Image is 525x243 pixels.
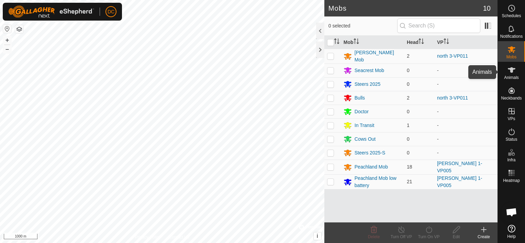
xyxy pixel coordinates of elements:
a: north 3-VP011 [437,95,468,101]
span: Notifications [500,34,523,38]
span: i [317,233,318,239]
input: Search (S) [397,19,480,33]
span: Help [507,234,516,239]
span: 0 [407,109,410,114]
h2: Mobs [328,4,483,12]
p-sorticon: Activate to sort [354,39,359,45]
button: + [3,36,11,44]
div: Doctor [355,108,369,115]
div: Open chat [501,202,522,222]
span: Neckbands [501,96,522,100]
td: - [434,63,498,77]
span: VPs [507,117,515,121]
span: 2 [407,95,410,101]
span: 2 [407,53,410,59]
a: Contact Us [169,234,189,240]
span: 0 [407,136,410,142]
span: 1 [407,123,410,128]
div: Seacrest Mob [355,67,384,74]
span: Delete [368,234,380,239]
img: Gallagher Logo [8,5,94,18]
span: Schedules [502,14,521,18]
td: - [434,132,498,146]
td: - [434,105,498,118]
div: Turn Off VP [388,234,415,240]
span: Status [505,137,517,141]
div: Peachland Mob low battery [355,175,401,189]
span: DC [108,8,114,15]
span: Infra [507,158,515,162]
div: Steers 2025-S [355,149,386,157]
a: [PERSON_NAME] 1-VP005 [437,161,482,173]
div: Cows Out [355,136,376,143]
div: Peachland Mob [355,163,388,171]
td: - [434,118,498,132]
span: Mobs [506,55,516,59]
div: Steers 2025 [355,81,381,88]
div: Edit [443,234,470,240]
span: 18 [407,164,412,170]
th: Head [404,36,434,49]
p-sorticon: Activate to sort [334,39,339,45]
button: – [3,45,11,53]
span: 10 [483,3,491,13]
button: Map Layers [15,25,23,33]
td: - [434,146,498,160]
a: Help [498,222,525,241]
th: Mob [341,36,404,49]
p-sorticon: Activate to sort [444,39,449,45]
span: 0 [407,81,410,87]
div: In Transit [355,122,375,129]
div: Bulls [355,94,365,102]
div: [PERSON_NAME] Mob [355,49,401,63]
span: Animals [504,76,519,80]
a: Privacy Policy [135,234,161,240]
span: 0 selected [328,22,397,30]
div: Create [470,234,498,240]
span: 21 [407,179,412,184]
span: 0 [407,150,410,155]
div: Turn On VP [415,234,443,240]
span: 0 [407,68,410,73]
td: - [434,77,498,91]
button: Reset Map [3,25,11,33]
button: i [314,232,321,240]
a: [PERSON_NAME] 1-VP005 [437,175,482,188]
th: VP [434,36,498,49]
a: north 3-VP011 [437,53,468,59]
p-sorticon: Activate to sort [418,39,424,45]
span: Heatmap [503,178,520,183]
